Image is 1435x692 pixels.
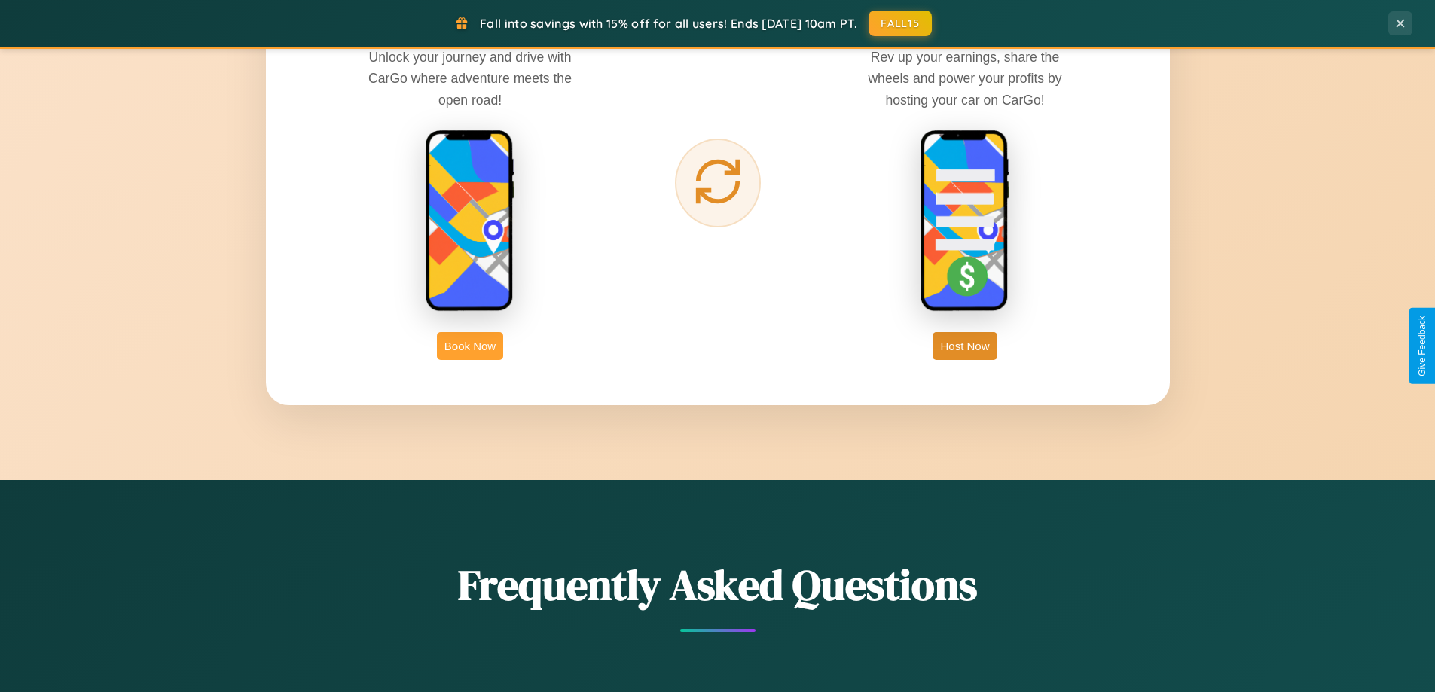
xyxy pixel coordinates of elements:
div: Give Feedback [1417,316,1427,376]
p: Rev up your earnings, share the wheels and power your profits by hosting your car on CarGo! [852,47,1078,110]
img: rent phone [425,130,515,313]
h2: Frequently Asked Questions [266,556,1170,614]
button: Host Now [933,332,997,360]
button: Book Now [437,332,503,360]
p: Unlock your journey and drive with CarGo where adventure meets the open road! [357,47,583,110]
span: Fall into savings with 15% off for all users! Ends [DATE] 10am PT. [480,16,857,31]
img: host phone [920,130,1010,313]
button: FALL15 [869,11,932,36]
